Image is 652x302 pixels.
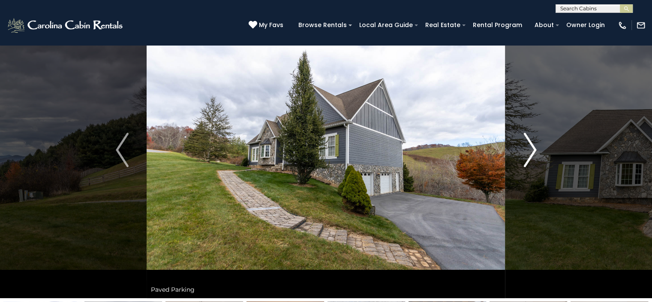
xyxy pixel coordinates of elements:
a: Rental Program [469,18,526,32]
a: Local Area Guide [355,18,417,32]
a: Browse Rentals [294,18,351,32]
a: Owner Login [562,18,609,32]
a: Real Estate [421,18,465,32]
img: White-1-2.png [6,17,125,34]
img: arrow [116,133,129,167]
span: My Favs [259,21,283,30]
img: mail-regular-white.png [636,21,646,30]
img: arrow [523,133,536,167]
a: My Favs [249,21,285,30]
div: Paved Parking [147,281,505,298]
button: Previous [98,2,147,298]
img: phone-regular-white.png [618,21,627,30]
a: About [530,18,558,32]
button: Next [505,2,555,298]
